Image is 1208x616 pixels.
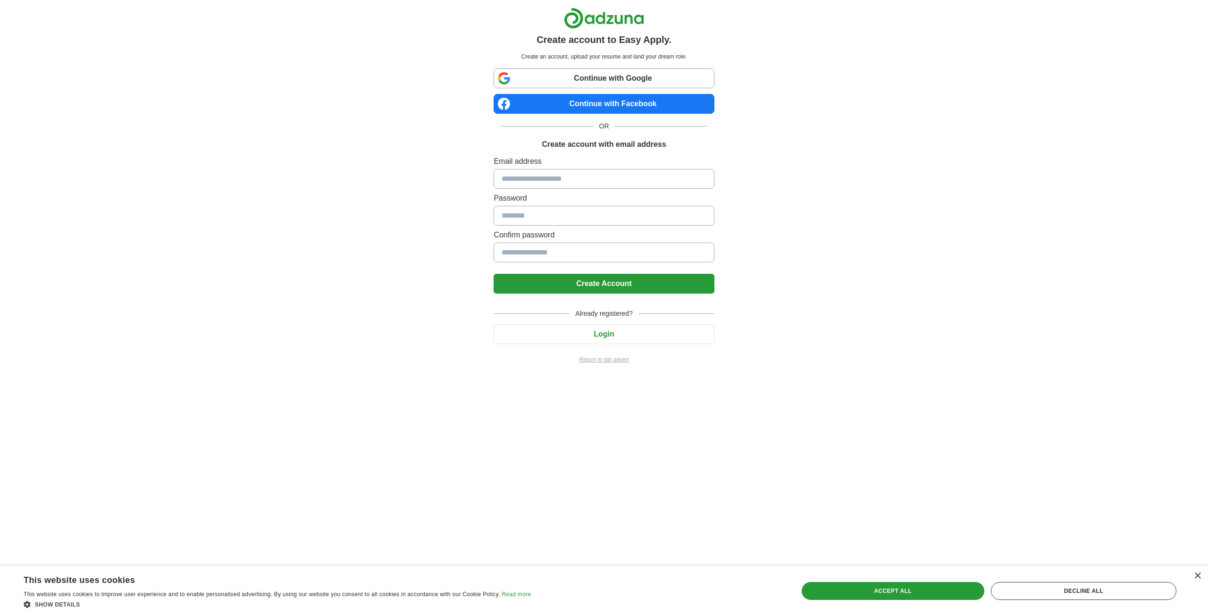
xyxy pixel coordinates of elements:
button: Create Account [494,274,714,294]
div: This website uses cookies [24,572,507,586]
button: Login [494,324,714,344]
a: Login [494,330,714,338]
div: Show details [24,599,531,609]
div: Accept all [802,582,984,600]
label: Password [494,193,714,204]
div: Decline all [991,582,1176,600]
span: OR [594,121,615,131]
span: Already registered? [570,309,638,319]
label: Email address [494,156,714,167]
p: Create an account, upload your resume and land your dream role. [495,52,712,61]
h1: Create account to Easy Apply. [537,33,671,47]
a: Read more, opens a new window [502,591,531,598]
h1: Create account with email address [542,139,666,150]
a: Continue with Google [494,68,714,88]
a: Continue with Facebook [494,94,714,114]
label: Confirm password [494,229,714,241]
div: Close [1194,573,1201,580]
span: This website uses cookies to improve user experience and to enable personalised advertising. By u... [24,591,500,598]
span: Show details [35,601,80,608]
a: Return to job advert [494,355,714,364]
img: Adzuna logo [564,8,644,29]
